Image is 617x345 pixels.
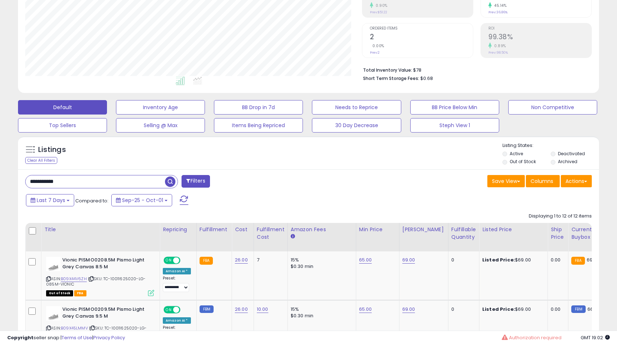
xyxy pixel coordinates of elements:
[581,334,610,341] span: 2025-10-9 19:02 GMT
[402,256,415,264] a: 69.00
[482,257,542,263] div: $69.00
[44,226,157,233] div: Title
[482,306,542,313] div: $69.00
[18,118,107,133] button: Top Sellers
[122,197,163,204] span: Sep-25 - Oct-01
[235,226,251,233] div: Cost
[402,226,445,233] div: [PERSON_NAME]
[26,194,74,206] button: Last 7 Days
[492,3,506,8] small: 45.14%
[488,33,591,42] h2: 99.38%
[25,157,57,164] div: Clear All Filters
[111,194,172,206] button: Sep-25 - Oct-01
[488,27,591,31] span: ROI
[510,158,536,165] label: Out of Stock
[531,178,553,185] span: Columns
[502,142,599,149] p: Listing States:
[587,256,593,263] span: 69
[526,175,560,187] button: Columns
[482,306,515,313] b: Listed Price:
[370,43,384,49] small: 0.00%
[235,306,248,313] a: 26.00
[164,307,173,313] span: ON
[363,65,586,74] li: $78
[116,100,205,115] button: Inventory Age
[200,257,213,265] small: FBA
[163,268,191,274] div: Amazon AI *
[482,226,545,233] div: Listed Price
[420,75,433,82] span: $0.68
[214,100,303,115] button: BB Drop in 7d
[508,100,597,115] button: Non Competitive
[370,10,387,14] small: Prev: $51.22
[363,75,419,81] b: Short Term Storage Fees:
[93,334,125,341] a: Privacy Policy
[291,306,350,313] div: 15%
[529,213,592,220] div: Displaying 1 to 12 of 12 items
[410,118,499,133] button: Steph View 1
[451,306,474,313] div: 0
[551,226,565,241] div: Ship Price
[46,276,146,287] span: | SKU: TC-10011625020-LG-085M-VIONIC
[359,306,372,313] a: 65.00
[62,257,150,272] b: Vionic PISMO0208.5M Pismo Light Grey Canvas 8.5 M
[179,307,191,313] span: OFF
[451,226,476,241] div: Fulfillable Quantity
[164,257,173,264] span: ON
[402,306,415,313] a: 69.00
[46,257,61,271] img: 312yWij5j1L._SL40_.jpg
[373,3,388,8] small: 0.90%
[62,334,92,341] a: Terms of Use
[46,306,61,321] img: 312yWij5j1L._SL40_.jpg
[7,334,33,341] strong: Copyright
[46,290,73,296] span: All listings that are currently out of stock and unavailable for purchase on Amazon
[551,306,563,313] div: 0.00
[61,276,87,282] a: B09X44V6ZH
[200,226,229,233] div: Fulfillment
[291,233,295,240] small: Amazon Fees.
[257,257,282,263] div: 7
[312,118,401,133] button: 30 Day Decrease
[370,33,473,42] h2: 2
[291,226,353,233] div: Amazon Fees
[370,50,380,55] small: Prev: 2
[571,257,585,265] small: FBA
[370,27,473,31] span: Ordered Items
[587,306,601,313] span: 66.48
[163,276,191,292] div: Preset:
[482,256,515,263] b: Listed Price:
[291,257,350,263] div: 15%
[551,257,563,263] div: 0.00
[214,118,303,133] button: Items Being Repriced
[561,175,592,187] button: Actions
[75,197,108,204] span: Compared to:
[571,226,608,241] div: Current Buybox Price
[74,290,86,296] span: FBA
[312,100,401,115] button: Needs to Reprice
[200,305,214,313] small: FBM
[410,100,499,115] button: BB Price Below Min
[7,335,125,341] div: seller snap | |
[571,305,585,313] small: FBM
[257,226,285,241] div: Fulfillment Cost
[363,67,412,73] b: Total Inventory Value:
[291,263,350,270] div: $0.30 min
[488,50,508,55] small: Prev: 98.50%
[492,43,506,49] small: 0.89%
[451,257,474,263] div: 0
[38,145,66,155] h5: Listings
[18,100,107,115] button: Default
[163,317,191,324] div: Amazon AI *
[510,151,523,157] label: Active
[291,313,350,319] div: $0.30 min
[179,257,191,264] span: OFF
[62,306,150,321] b: Vionic PISMO0209.5M Pismo Light Grey Canvas 9.5 M
[37,197,65,204] span: Last 7 Days
[116,118,205,133] button: Selling @ Max
[488,10,508,14] small: Prev: 36.86%
[163,226,193,233] div: Repricing
[182,175,210,188] button: Filters
[359,256,372,264] a: 65.00
[359,226,396,233] div: Min Price
[257,306,268,313] a: 10.00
